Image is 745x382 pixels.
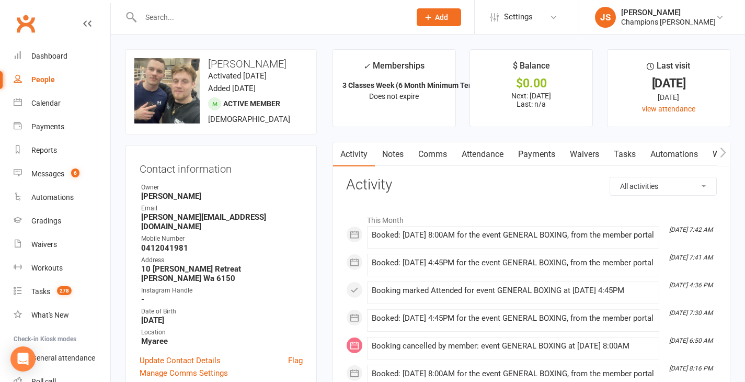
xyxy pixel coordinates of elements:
[31,354,95,362] div: General attendance
[141,234,303,244] div: Mobile Number
[140,354,221,367] a: Update Contact Details
[31,75,55,84] div: People
[369,92,419,100] span: Does not expire
[513,59,550,78] div: $ Balance
[14,92,110,115] a: Calendar
[417,8,461,26] button: Add
[134,58,308,70] h3: [PERSON_NAME]
[14,280,110,304] a: Tasks 278
[134,58,200,123] img: image1752659945.png
[208,84,256,93] time: Added [DATE]
[454,142,511,166] a: Attendance
[333,142,375,166] a: Activity
[595,7,616,28] div: JS
[621,8,716,17] div: [PERSON_NAME]
[504,5,533,29] span: Settings
[435,13,448,21] span: Add
[669,226,713,233] i: [DATE] 7:42 AM
[141,192,303,201] strong: [PERSON_NAME]
[372,286,655,295] div: Booking marked Attended for event GENERAL BOXING at [DATE] 4:45PM
[14,44,110,68] a: Dashboard
[31,99,61,107] div: Calendar
[14,304,110,327] a: What's New
[643,142,705,166] a: Automations
[141,183,303,193] div: Owner
[372,231,655,240] div: Booked: [DATE] 8:00AM for the event GENERAL BOXING, from the member portal
[606,142,643,166] a: Tasks
[372,369,655,378] div: Booked: [DATE] 8:00AM for the event GENERAL BOXING, from the member portal
[140,367,228,379] a: Manage Comms Settings
[14,162,110,186] a: Messages 6
[14,186,110,209] a: Automations
[31,146,57,154] div: Reports
[141,295,303,304] strong: -
[563,142,606,166] a: Waivers
[372,314,655,323] div: Booked: [DATE] 4:45PM for the event GENERAL BOXING, from the member portal
[141,307,303,317] div: Date of Birth
[141,204,303,214] div: Email
[71,168,79,177] span: 6
[137,10,403,25] input: Search...
[346,177,717,193] h3: Activity
[31,193,74,201] div: Automations
[31,287,50,296] div: Tasks
[14,346,110,370] a: General attendance kiosk mode
[31,240,57,249] div: Waivers
[617,92,720,103] div: [DATE]
[31,311,69,319] div: What's New
[31,122,64,131] div: Payments
[669,282,713,289] i: [DATE] 4:36 PM
[372,259,655,267] div: Booked: [DATE] 4:45PM for the event GENERAL BOXING, from the member portal
[479,78,583,89] div: $0.00
[141,286,303,296] div: Instagram Handle
[14,115,110,139] a: Payments
[372,342,655,351] div: Booking cancelled by member: event GENERAL BOXING at [DATE] 8:00AM
[617,78,720,89] div: [DATE]
[141,255,303,265] div: Address
[511,142,563,166] a: Payments
[14,139,110,162] a: Reports
[141,212,303,231] strong: [PERSON_NAME][EMAIL_ADDRESS][DOMAIN_NAME]
[342,81,480,89] strong: 3 Classes Week (6 Month Minimum Term)
[363,61,370,71] i: ✓
[669,309,713,317] i: [DATE] 7:30 AM
[208,71,267,81] time: Activated [DATE]
[411,142,454,166] a: Comms
[141,264,303,283] strong: 10 [PERSON_NAME] Retreat [PERSON_NAME] Wa 6150
[669,337,713,344] i: [DATE] 6:50 AM
[642,105,695,113] a: view attendance
[141,316,303,325] strong: [DATE]
[14,256,110,280] a: Workouts
[346,209,717,226] li: This Month
[31,52,67,60] div: Dashboard
[141,328,303,338] div: Location
[14,68,110,92] a: People
[141,243,303,253] strong: 0412041981
[57,286,72,295] span: 278
[31,170,64,178] div: Messages
[375,142,411,166] a: Notes
[621,17,716,27] div: Champions [PERSON_NAME]
[141,336,303,346] strong: Myaree
[31,217,61,225] div: Gradings
[669,254,713,261] i: [DATE] 7:41 AM
[288,354,303,367] a: Flag
[14,209,110,233] a: Gradings
[10,346,36,372] div: Open Intercom Messenger
[479,92,583,108] p: Next: [DATE] Last: n/a
[363,59,425,78] div: Memberships
[140,159,303,175] h3: Contact information
[13,10,39,37] a: Clubworx
[31,264,63,272] div: Workouts
[647,59,690,78] div: Last visit
[14,233,110,256] a: Waivers
[223,99,280,108] span: Active member
[208,115,290,124] span: [DEMOGRAPHIC_DATA]
[669,365,713,372] i: [DATE] 8:16 PM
